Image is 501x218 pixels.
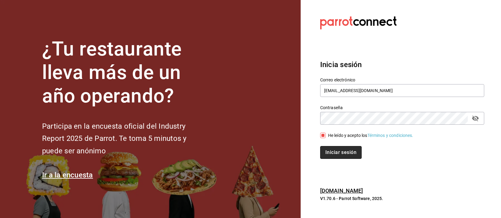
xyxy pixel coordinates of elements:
[328,132,413,139] div: He leído y acepto los
[42,38,207,108] h1: ¿Tu restaurante lleva más de un año operando?
[320,59,484,70] h3: Inicia sesión
[320,78,484,82] label: Correo electrónico
[42,120,207,157] h2: Participa en la encuesta oficial del Industry Report 2025 de Parrot. Te toma 5 minutos y puede se...
[320,106,484,110] label: Contraseña
[367,133,413,138] a: Términos y condiciones.
[470,113,481,123] button: passwordField
[320,188,363,194] a: [DOMAIN_NAME]
[320,146,362,159] button: Iniciar sesión
[320,195,484,202] p: V1.70.6 - Parrot Software, 2025.
[320,84,484,97] input: Ingresa tu correo electrónico
[42,171,93,179] a: Ir a la encuesta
